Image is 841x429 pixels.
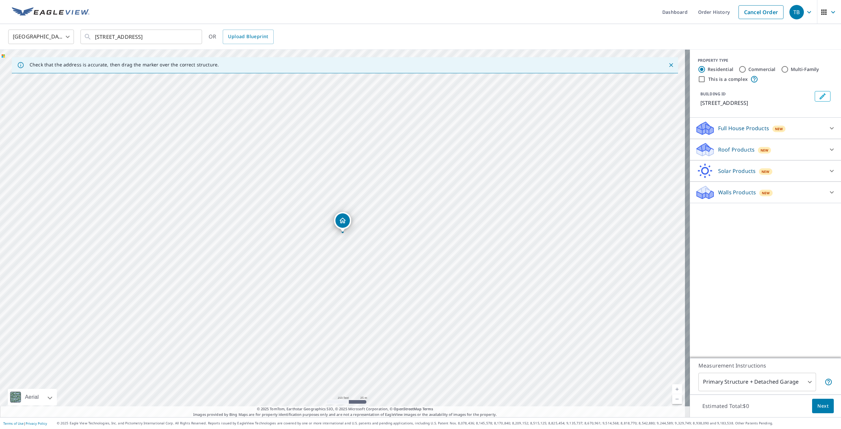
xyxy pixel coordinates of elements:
[708,76,748,83] label: This is a complex
[698,58,833,63] div: PROPERTY TYPE
[748,66,776,73] label: Commercial
[8,28,74,46] div: [GEOGRAPHIC_DATA]
[672,384,682,394] a: Current Level 18, Zoom In
[394,406,421,411] a: OpenStreetMap
[739,5,784,19] a: Cancel Order
[718,146,755,154] p: Roof Products
[789,5,804,19] div: TB
[223,30,273,44] a: Upload Blueprint
[762,190,770,196] span: New
[708,66,733,73] label: Residential
[718,188,756,196] p: Walls Products
[791,66,819,73] label: Multi-Family
[3,421,47,425] p: |
[700,99,812,107] p: [STREET_ADDRESS]
[95,28,189,46] input: Search by address or latitude-longitude
[3,421,24,426] a: Terms of Use
[812,399,834,414] button: Next
[718,167,756,175] p: Solar Products
[257,406,433,412] span: © 2025 TomTom, Earthstar Geographics SIO, © 2025 Microsoft Corporation, ©
[695,163,836,179] div: Solar ProductsNew
[695,142,836,157] div: Roof ProductsNew
[761,169,770,174] span: New
[825,378,832,386] span: Your report will include the primary structure and a detached garage if one exists.
[30,62,219,68] p: Check that the address is accurate, then drag the marker over the correct structure.
[718,124,769,132] p: Full House Products
[672,394,682,404] a: Current Level 18, Zoom Out
[700,91,726,97] p: BUILDING ID
[698,362,832,369] p: Measurement Instructions
[8,389,57,405] div: Aerial
[334,212,351,232] div: Dropped pin, building 1, Residential property, 7790 E 137th Pl Thornton, CO 80602
[695,120,836,136] div: Full House ProductsNew
[422,406,433,411] a: Terms
[57,421,838,426] p: © 2025 Eagle View Technologies, Inc. and Pictometry International Corp. All Rights Reserved. Repo...
[12,7,89,17] img: EV Logo
[697,399,754,413] p: Estimated Total: $0
[695,184,836,200] div: Walls ProductsNew
[26,421,47,426] a: Privacy Policy
[209,30,274,44] div: OR
[698,373,816,391] div: Primary Structure + Detached Garage
[228,33,268,41] span: Upload Blueprint
[817,402,829,410] span: Next
[815,91,830,102] button: Edit building 1
[667,61,675,69] button: Close
[23,389,41,405] div: Aerial
[775,126,783,131] span: New
[761,148,769,153] span: New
